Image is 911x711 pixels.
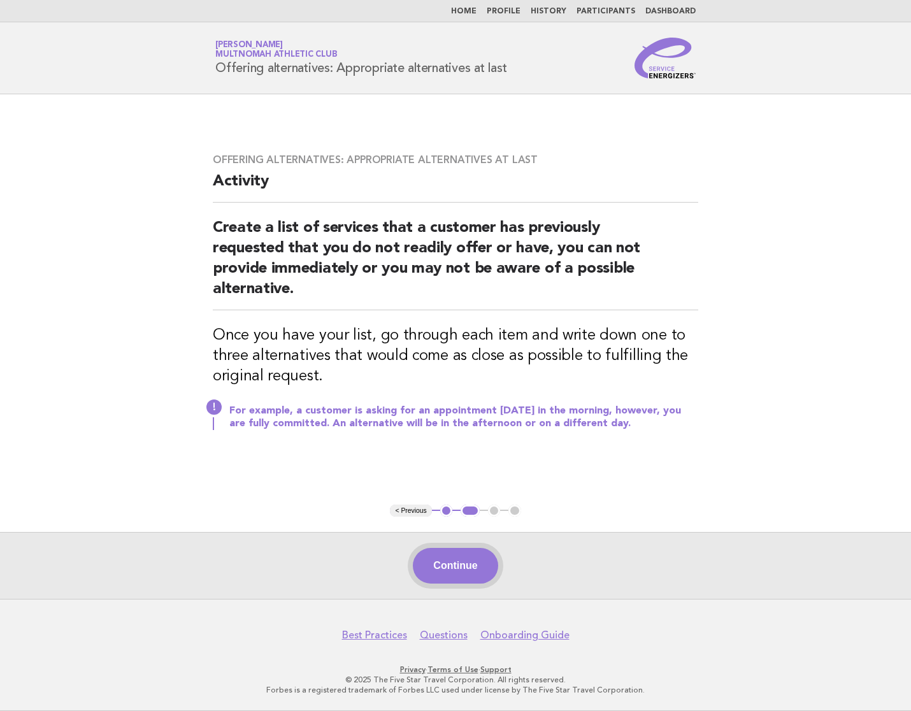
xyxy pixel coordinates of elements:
p: © 2025 The Five Star Travel Corporation. All rights reserved. [66,675,845,685]
button: Continue [413,548,498,584]
a: History [531,8,566,15]
a: Support [480,665,512,674]
a: Privacy [400,665,426,674]
img: Service Energizers [635,38,696,78]
button: < Previous [390,505,431,517]
span: Multnomah Athletic Club [215,51,337,59]
h3: Offering alternatives: Appropriate alternatives at last [213,154,698,166]
button: 1 [440,505,453,517]
p: · · [66,664,845,675]
a: [PERSON_NAME]Multnomah Athletic Club [215,41,337,59]
a: Home [451,8,477,15]
a: Questions [420,629,468,642]
h2: Activity [213,171,698,203]
a: Onboarding Guide [480,629,570,642]
a: Best Practices [342,629,407,642]
h3: Once you have your list, go through each item and write down one to three alternatives that would... [213,326,698,387]
button: 2 [461,505,479,517]
h2: Create a list of services that a customer has previously requested that you do not readily offer ... [213,218,698,310]
a: Profile [487,8,520,15]
p: For example, a customer is asking for an appointment [DATE] in the morning, however, you are full... [229,405,698,430]
a: Participants [577,8,635,15]
h1: Offering alternatives: Appropriate alternatives at last [215,41,506,75]
a: Terms of Use [427,665,478,674]
a: Dashboard [645,8,696,15]
p: Forbes is a registered trademark of Forbes LLC used under license by The Five Star Travel Corpora... [66,685,845,695]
